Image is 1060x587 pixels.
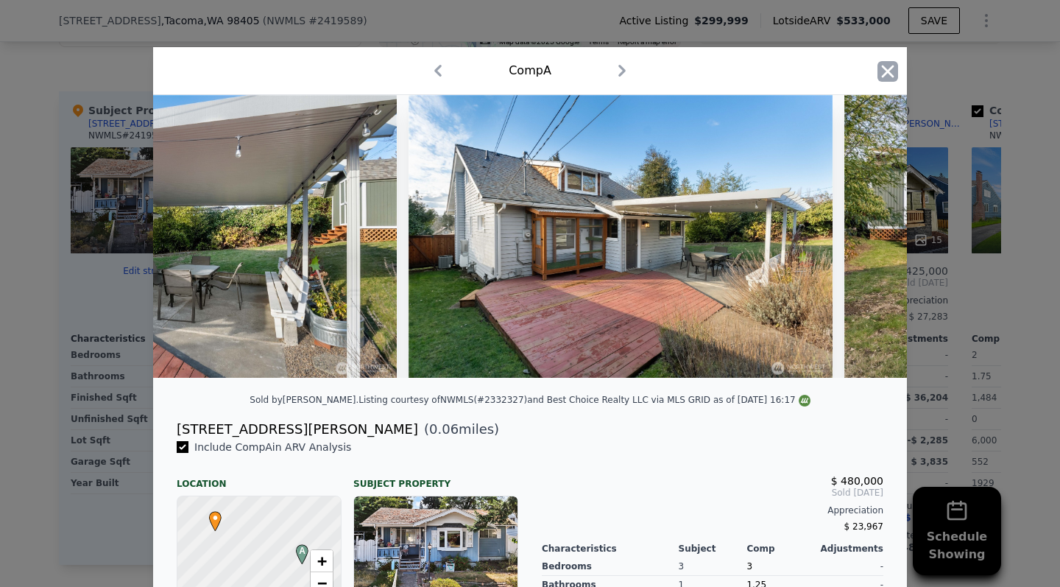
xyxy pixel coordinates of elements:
[358,395,810,405] div: Listing courtesy of NWMLS (#2332327) and Best Choice Realty LLC via MLS GRID as of [DATE] 16:17
[177,419,418,440] div: [STREET_ADDRESS][PERSON_NAME]
[844,521,883,532] span: $ 23,967
[509,62,551,80] div: Comp A
[418,419,499,440] span: ( miles)
[542,505,883,516] div: Appreciation
[815,558,883,576] div: -
[353,466,518,490] div: Subject Property
[317,552,327,570] span: +
[799,395,810,407] img: NWMLS Logo
[205,511,214,520] div: •
[205,507,225,529] span: •
[250,395,358,405] div: Sold by [PERSON_NAME] .
[679,558,747,576] div: 3
[311,550,333,572] a: Zoom in
[542,558,679,576] div: Bedrooms
[542,487,883,499] span: Sold [DATE]
[746,543,815,555] div: Comp
[679,543,747,555] div: Subject
[188,441,357,453] span: Include Comp A in ARV Analysis
[831,475,883,487] span: $ 480,000
[409,95,833,378] img: Property Img
[429,421,459,437] span: 0.06
[815,543,883,555] div: Adjustments
[177,466,342,490] div: Location
[746,561,752,572] span: 3
[542,543,679,555] div: Characteristics
[292,544,301,553] div: A
[292,544,312,558] span: A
